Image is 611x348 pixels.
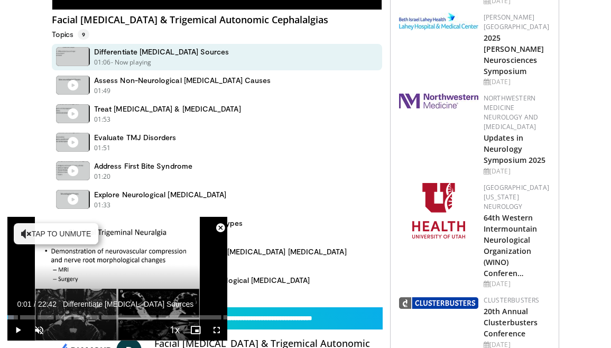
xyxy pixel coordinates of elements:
img: e7977282-282c-4444-820d-7cc2733560fd.jpg.150x105_q85_autocrop_double_scale_upscale_version-0.2.jpg [399,13,478,30]
p: 01:53 [94,115,111,124]
p: 01:33 [94,200,111,210]
span: 22:42 [38,300,57,308]
p: 01:49 [94,86,111,96]
img: f6362829-b0a3-407d-a044-59546adfd345.png.150x105_q85_autocrop_double_scale_upscale_version-0.2.png [412,183,465,239]
a: 20th Annual Clusterbusters Conference [484,306,538,338]
div: [DATE] [484,77,550,87]
p: Topics [52,29,89,40]
p: 01:20 [94,172,111,181]
h4: Assess Non-Neurological [MEDICAL_DATA] Causes [94,76,271,85]
span: / [34,300,36,308]
a: 2025 [PERSON_NAME] Neurosciences Symposium [484,33,544,76]
a: Updates in Neurology Symposium 2025 [484,133,545,165]
a: 64th Western Intermountain Neurological Organization (WINO) Conferen… [484,213,537,279]
video-js: Video Player [7,217,227,341]
p: 01:06 [94,58,111,67]
span: 0:01 [17,300,31,308]
button: Playback Rate [164,319,185,341]
button: Enable picture-in-picture mode [185,319,206,341]
h4: Treat [MEDICAL_DATA] & [MEDICAL_DATA] [94,104,241,114]
p: - Now playing [111,58,152,67]
span: 9 [78,29,89,40]
a: [GEOGRAPHIC_DATA][US_STATE] Neurology [484,183,549,211]
a: Northwestern Medicine Neurology and [MEDICAL_DATA] [484,94,538,131]
button: Play [7,319,29,341]
div: [DATE] [484,279,550,289]
button: Tap to unmute [14,223,98,244]
h4: Differentiate [MEDICAL_DATA] Sources [94,47,229,57]
h4: Explore Neurological [MEDICAL_DATA] [94,190,226,199]
img: d3be30b6-fe2b-4f13-a5b4-eba975d75fdd.png.150x105_q85_autocrop_double_scale_upscale_version-0.2.png [399,297,478,309]
button: Fullscreen [206,319,227,341]
img: 2a462fb6-9365-492a-ac79-3166a6f924d8.png.150x105_q85_autocrop_double_scale_upscale_version-0.2.jpg [399,94,478,108]
p: 01:51 [94,143,111,153]
button: Unmute [29,319,50,341]
span: Differentiate [MEDICAL_DATA] Sources [63,299,193,309]
button: Close [210,217,231,239]
div: [DATE] [484,167,550,176]
h4: Address First Bite Syndrome [94,161,192,171]
h4: Facial [MEDICAL_DATA] & Trigemical Autonomic Cephalalgias [52,14,382,26]
div: Progress Bar [7,315,227,319]
h4: Evaluate TMJ Disorders [94,133,177,142]
a: Clusterbusters [484,296,539,305]
a: [PERSON_NAME][GEOGRAPHIC_DATA] [484,13,549,31]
